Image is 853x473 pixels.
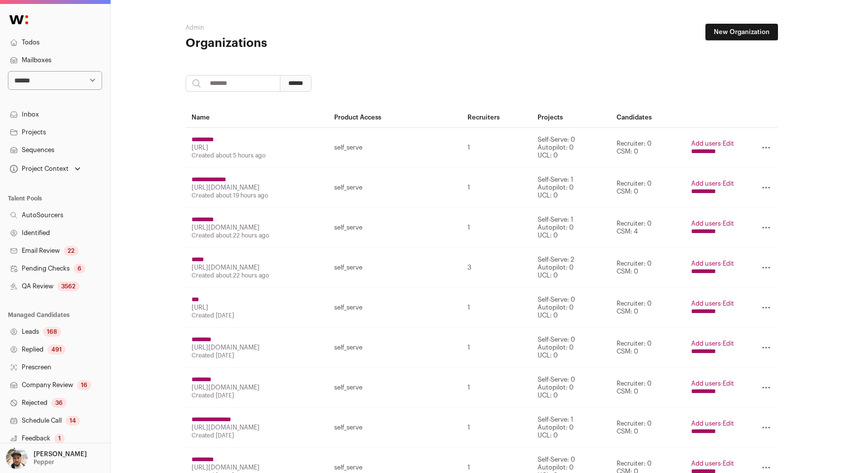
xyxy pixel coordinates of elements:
td: 1 [462,328,532,368]
td: 1 [462,128,532,168]
div: 3562 [57,281,79,291]
td: · [685,168,740,208]
td: · [685,368,740,408]
td: Self-Serve: 0 Autopilot: 0 UCL: 0 [532,288,611,328]
div: 168 [43,327,61,337]
div: 491 [47,345,66,355]
th: Candidates [611,108,686,128]
td: 1 [462,368,532,408]
div: Created about 19 hours ago [192,192,322,199]
td: · [685,328,740,368]
a: [URL][DOMAIN_NAME] [192,384,260,391]
td: Self-Serve: 1 Autopilot: 0 UCL: 0 [532,168,611,208]
td: · [685,248,740,288]
p: Pepper [34,458,54,466]
a: Edit [723,340,734,347]
div: Created [DATE] [192,392,322,399]
td: · [685,408,740,448]
td: self_serve [328,168,462,208]
button: Open dropdown [8,162,82,176]
a: Add users [691,140,721,147]
th: Projects [532,108,611,128]
a: Add users [691,300,721,307]
div: 16 [77,380,91,390]
td: self_serve [328,128,462,168]
div: Created [DATE] [192,312,322,319]
a: Add users [691,260,721,267]
div: Created about 5 hours ago [192,152,322,159]
a: Edit [723,460,734,467]
a: Edit [723,180,734,187]
th: Recruiters [462,108,532,128]
td: 1 [462,288,532,328]
h1: Organizations [186,36,383,51]
td: Recruiter: 0 CSM: 0 [611,288,686,328]
a: [URL] [192,304,208,311]
a: Add users [691,220,721,227]
td: Self-Serve: 1 Autopilot: 0 UCL: 0 [532,408,611,448]
div: Created about 22 hours ago [192,232,322,239]
td: Recruiter: 0 CSM: 0 [611,248,686,288]
button: Open dropdown [4,447,89,469]
td: Recruiter: 0 CSM: 0 [611,128,686,168]
td: Recruiter: 0 CSM: 0 [611,408,686,448]
td: self_serve [328,248,462,288]
td: Recruiter: 0 CSM: 0 [611,168,686,208]
th: Name [186,108,328,128]
a: Admin [186,25,204,31]
td: · [685,128,740,168]
img: Wellfound [4,10,34,30]
td: 3 [462,248,532,288]
a: Add users [691,460,721,467]
a: Edit [723,300,734,307]
img: 12689830-medium_jpg [6,447,28,469]
td: 1 [462,408,532,448]
td: Recruiter: 0 CSM: 4 [611,208,686,248]
div: Created about 22 hours ago [192,272,322,279]
a: [URL][DOMAIN_NAME] [192,184,260,191]
div: 22 [64,246,78,256]
div: 36 [51,398,67,408]
td: self_serve [328,328,462,368]
a: Edit [723,220,734,227]
p: [PERSON_NAME] [34,450,87,458]
a: Add users [691,380,721,387]
a: [URL][DOMAIN_NAME] [192,424,260,431]
a: [URL] [192,144,208,151]
td: Self-Serve: 0 Autopilot: 0 UCL: 0 [532,368,611,408]
td: Self-Serve: 0 Autopilot: 0 UCL: 0 [532,128,611,168]
td: self_serve [328,288,462,328]
a: Edit [723,260,734,267]
th: Product Access [328,108,462,128]
div: Created [DATE] [192,352,322,359]
a: [URL][DOMAIN_NAME] [192,344,260,351]
td: 1 [462,168,532,208]
div: Project Context [8,165,69,173]
td: Recruiter: 0 CSM: 0 [611,328,686,368]
td: Self-Serve: 0 Autopilot: 0 UCL: 0 [532,328,611,368]
td: · [685,208,740,248]
div: 14 [66,416,80,426]
td: self_serve [328,368,462,408]
a: [URL][DOMAIN_NAME] [192,264,260,271]
a: [URL][DOMAIN_NAME] [192,464,260,471]
div: 1 [54,434,65,443]
td: self_serve [328,208,462,248]
div: Created [DATE] [192,432,322,439]
td: Self-Serve: 2 Autopilot: 0 UCL: 0 [532,248,611,288]
a: Edit [723,420,734,427]
a: Edit [723,140,734,147]
td: 1 [462,208,532,248]
a: [URL][DOMAIN_NAME] [192,224,260,231]
a: Add users [691,340,721,347]
td: Recruiter: 0 CSM: 0 [611,368,686,408]
div: 6 [74,264,85,274]
a: Edit [723,380,734,387]
td: self_serve [328,408,462,448]
td: Self-Serve: 1 Autopilot: 0 UCL: 0 [532,208,611,248]
td: · [685,288,740,328]
a: Add users [691,180,721,187]
a: New Organization [705,24,778,40]
a: Add users [691,420,721,427]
